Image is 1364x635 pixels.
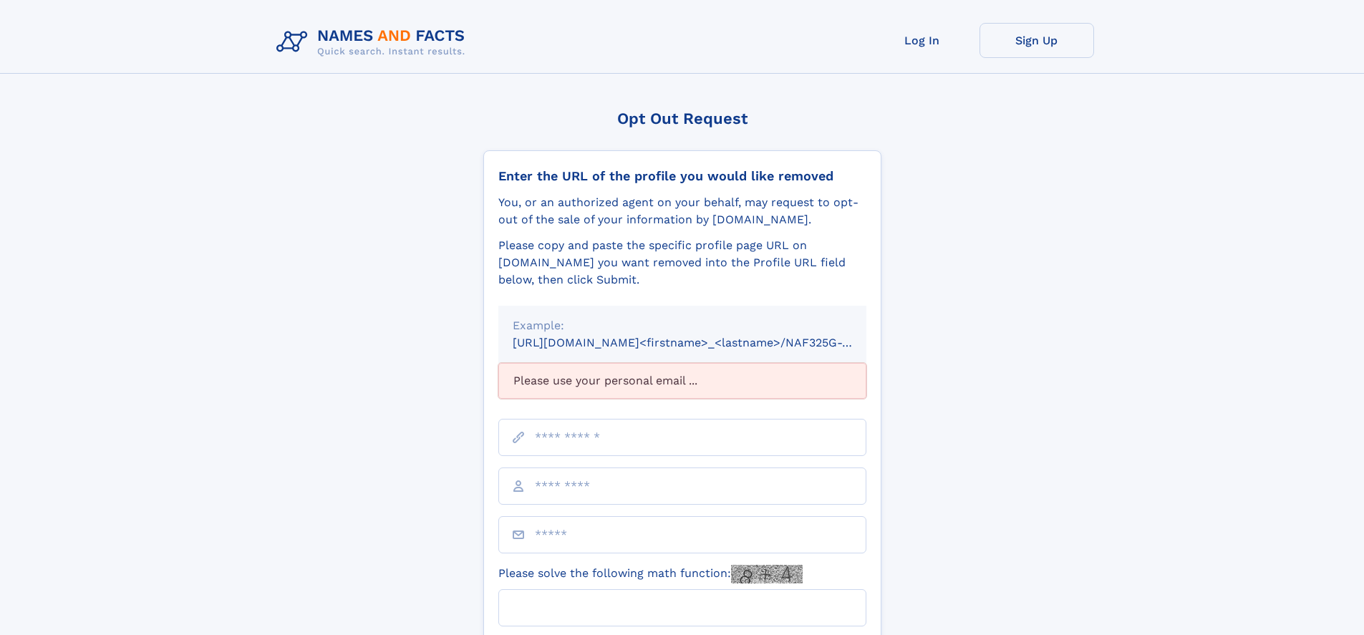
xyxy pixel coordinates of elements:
div: You, or an authorized agent on your behalf, may request to opt-out of the sale of your informatio... [498,194,866,228]
div: Example: [513,317,852,334]
label: Please solve the following math function: [498,565,803,583]
img: Logo Names and Facts [271,23,477,62]
div: Opt Out Request [483,110,881,127]
a: Sign Up [980,23,1094,58]
div: Please use your personal email ... [498,363,866,399]
small: [URL][DOMAIN_NAME]<firstname>_<lastname>/NAF325G-xxxxxxxx [513,336,894,349]
div: Please copy and paste the specific profile page URL on [DOMAIN_NAME] you want removed into the Pr... [498,237,866,289]
div: Enter the URL of the profile you would like removed [498,168,866,184]
a: Log In [865,23,980,58]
